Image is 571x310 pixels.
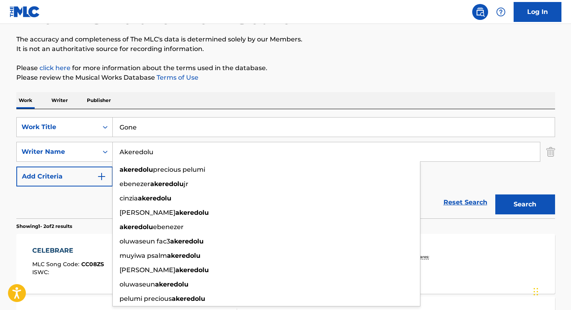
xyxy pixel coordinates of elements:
[531,272,571,310] iframe: Chat Widget
[534,280,538,304] div: Drag
[175,209,209,216] strong: akeredolu
[155,281,188,288] strong: akeredolu
[153,223,184,231] span: ebenezer
[16,44,555,54] p: It is not an authoritative source for recording information.
[496,7,506,17] img: help
[153,166,205,173] span: precious pelumi
[49,92,70,109] p: Writer
[120,252,167,259] span: muyiwa psalm
[546,142,555,162] img: Delete Criterion
[16,117,555,218] form: Search Form
[167,252,200,259] strong: akeredolu
[120,166,153,173] strong: akeredolu
[475,7,485,17] img: search
[120,281,155,288] span: oluwaseun
[32,261,81,268] span: MLC Song Code :
[16,234,555,294] a: CELEBRAREMLC Song Code:CC08ZSISWC:Writers (2)[PERSON_NAME], [PERSON_NAME]Recording Artists (16)RE...
[32,246,104,255] div: CELEBRARE
[16,167,113,186] button: Add Criteria
[120,180,150,188] span: ebenezer
[16,63,555,73] p: Please for more information about the terms used in the database.
[120,237,170,245] span: oluwaseun fac3
[81,261,104,268] span: CC08ZS
[120,266,175,274] span: [PERSON_NAME]
[175,266,209,274] strong: akeredolu
[138,194,171,202] strong: akeredolu
[172,295,205,302] strong: akeredolu
[22,122,93,132] div: Work Title
[120,209,175,216] span: [PERSON_NAME]
[97,172,106,181] img: 9d2ae6d4665cec9f34b9.svg
[440,194,491,211] a: Reset Search
[10,6,40,18] img: MLC Logo
[170,237,204,245] strong: akeredolu
[472,4,488,20] a: Public Search
[184,180,188,188] span: jr
[22,147,93,157] div: Writer Name
[16,35,555,44] p: The accuracy and completeness of The MLC's data is determined solely by our Members.
[120,194,138,202] span: cinzia
[493,4,509,20] div: Help
[150,180,184,188] strong: akeredolu
[39,64,71,72] a: click here
[16,73,555,82] p: Please review the Musical Works Database
[84,92,113,109] p: Publisher
[16,92,35,109] p: Work
[120,223,153,231] strong: akeredolu
[120,295,172,302] span: pelumi precious
[514,2,561,22] a: Log In
[32,269,51,276] span: ISWC :
[16,223,72,230] p: Showing 1 - 2 of 2 results
[155,74,198,81] a: Terms of Use
[495,194,555,214] button: Search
